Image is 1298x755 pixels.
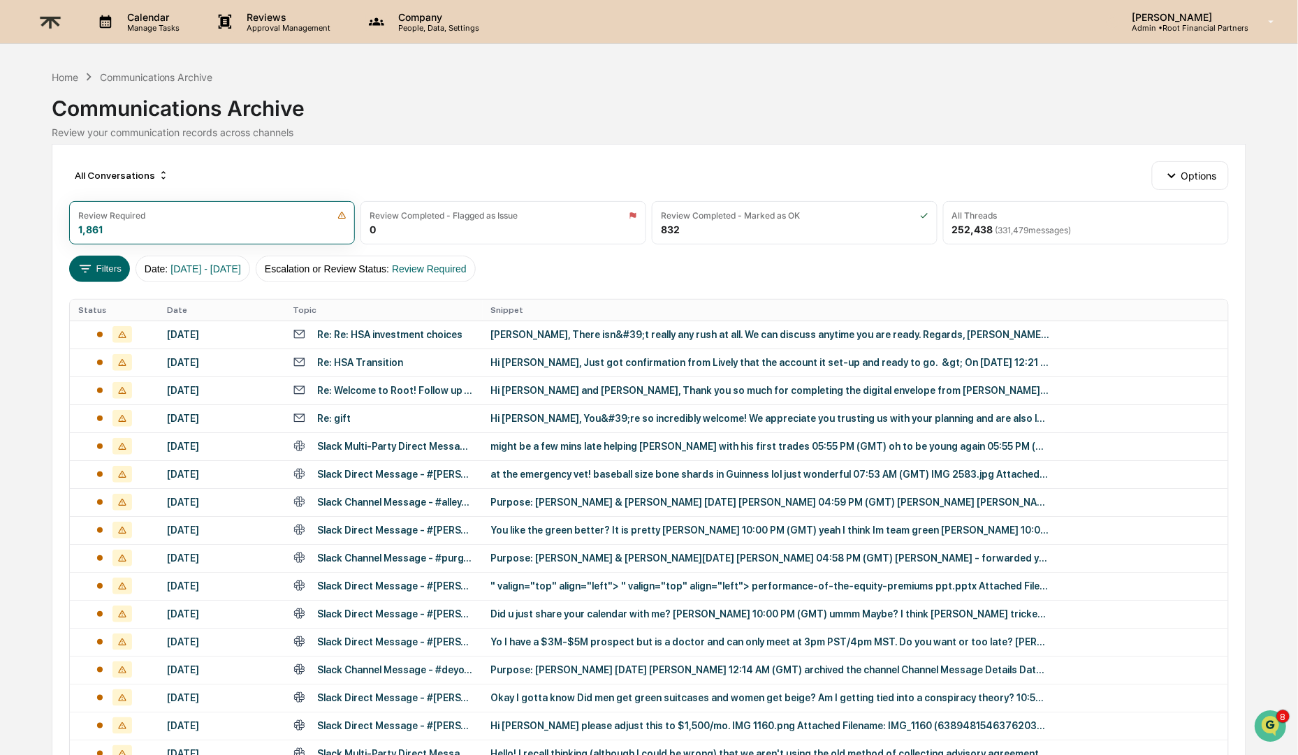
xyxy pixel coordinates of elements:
[167,525,275,536] div: [DATE]
[125,78,165,89] span: 11:10 AM
[996,225,1072,235] span: ( 331,479 messages)
[167,552,275,564] div: [DATE]
[317,469,474,480] div: Slack Direct Message - #[PERSON_NAME]--[PERSON_NAME].[PERSON_NAME] - xSLx
[317,413,351,424] div: Re: gift
[491,580,1050,592] div: " valign="top" align="left"> " valign="top" align="left"> performance-of-the-equity-premiums ppt....
[491,636,1050,647] div: Yo I have a $3M-$5M prospect but is a doctor and can only meet at 3pm PST/4pm MST. Do you want or...
[69,256,130,282] button: Filters
[491,525,1050,536] div: You like the green better? It is pretty [PERSON_NAME] 10:00 PM (GMT) yeah I think Im team green [...
[317,329,462,340] div: Re: Re: HSA investment choices
[337,211,347,220] img: icon
[370,223,376,235] div: 0
[952,210,998,221] div: All Threads
[1253,709,1291,747] iframe: Open customer support
[317,357,403,368] div: Re: HSA Transition
[167,385,275,396] div: [DATE]
[167,664,275,675] div: [DATE]
[45,376,115,388] span: [PERSON_NAME]
[491,469,1050,480] div: at the emergency vet! baseball size bone shards in Guinness lol just wonderful 07:53 AM (GMT) IMG...
[36,11,53,28] img: Go home
[317,664,474,675] div: Slack Channel Message - #deyoung_debra - xSLx
[317,720,474,731] div: Slack Direct Message - #[PERSON_NAME]--[PERSON_NAME].drichta - xSLx
[117,376,122,388] span: •
[167,636,275,647] div: [DATE]
[317,552,474,564] div: Slack Channel Message - #purgatorio_jen-[PERSON_NAME] - xSLx
[629,211,637,220] img: icon
[91,184,247,218] div: will this change reprocess what's currently in there?
[920,211,928,220] img: icon
[100,71,213,83] div: Communications Archive
[167,329,275,340] div: [DATE]
[491,720,1050,731] div: Hi [PERSON_NAME] please adjust this to $1,500/mo. IMG 1160.png Attached Filename: IMG_1160 (63894...
[1121,23,1248,33] p: Admin • Root Financial Partners
[14,11,31,28] button: back
[317,385,474,396] div: Re: Welcome to Root! Follow up items
[116,23,187,33] p: Manage Tasks
[91,115,247,165] div: Sure, let's give that a try! New to the AI rules so that sounds fine to me.
[167,413,275,424] div: [DATE]
[1121,11,1248,23] p: [PERSON_NAME]
[167,608,275,620] div: [DATE]
[28,359,39,370] img: 1746055101610-c473b297-6a78-478c-a979-82029cc54cd1
[167,720,275,731] div: [DATE]
[78,210,145,221] div: Review Required
[70,300,159,321] th: Status
[491,385,1050,396] div: Hi [PERSON_NAME] and [PERSON_NAME], Thank you so much for completing the digital envelope from [P...
[661,223,680,235] div: 832
[14,46,36,68] img: Jack Rasmussen
[256,256,476,282] button: Escalation or Review Status:Review Required
[491,552,1050,564] div: Purpose: [PERSON_NAME] & [PERSON_NAME][DATE] [PERSON_NAME] 04:58 PM (GMT) [PERSON_NAME] - forward...
[483,300,1228,321] th: Snippet
[136,256,250,282] button: Date:[DATE] - [DATE]
[491,441,1050,452] div: might be a few mins late helping [PERSON_NAME] with his first trades 05:55 PM (GMT) oh to be youn...
[317,441,474,452] div: Slack Multi-Party Direct Message - #mpdm-[PERSON_NAME]--chelsea.[PERSON_NAME]--[PERSON_NAME].[PER...
[387,23,486,33] p: People, Data, Settings
[117,78,122,89] span: •
[317,636,474,647] div: Slack Direct Message - #[PERSON_NAME]--[PERSON_NAME].[PERSON_NAME] - xSLx
[317,497,474,508] div: Slack Channel Message - #alley_dave-[PERSON_NAME] - xSLx
[392,263,467,274] span: Review Required
[1152,161,1228,189] button: Options
[34,5,67,39] img: logo
[387,11,486,23] p: Company
[167,580,275,592] div: [DATE]
[52,263,235,363] p: It won't automatically change it, but we can make this adjustment on our side if you'd like! Just...
[952,223,1072,235] div: 252,438
[167,692,275,703] div: [DATE]
[491,329,1050,340] div: [PERSON_NAME], There isn&#39;t really any rush at all. We can discuss anytime you are ready. Rega...
[159,300,284,321] th: Date
[317,580,474,592] div: Slack Direct Message - #[PERSON_NAME].[PERSON_NAME]--[PERSON_NAME].[PERSON_NAME] - xSLx
[125,376,164,388] span: 12:00 PM
[214,228,254,239] span: 11:56 AM
[28,60,39,71] img: 1746055101610-c473b297-6a78-478c-a979-82029cc54cd1
[167,357,275,368] div: [DATE]
[242,430,258,447] button: Send
[167,469,275,480] div: [DATE]
[167,497,275,508] div: [DATE]
[78,223,103,235] div: 1,861
[52,126,1246,138] div: Review your communication records across channels
[52,71,78,83] div: Home
[661,210,800,221] div: Review Completed - Marked as OK
[236,11,338,23] p: Reviews
[236,23,338,33] p: Approval Management
[491,497,1050,508] div: Purpose: [PERSON_NAME] & [PERSON_NAME] [DATE] [PERSON_NAME] 04:59 PM (GMT) [PERSON_NAME] [PERSON_...
[491,357,1050,368] div: Hi [PERSON_NAME], Just got confirmation from Lively that the account it set-up and ready to go. ￼...
[170,263,241,274] span: [DATE] - [DATE]
[491,692,1050,703] div: Okay I gotta know Did men get green suitcases and women get beige? Am I getting tied into a consp...
[45,78,115,89] span: [PERSON_NAME]
[317,692,474,703] div: Slack Direct Message - #[PERSON_NAME].[PERSON_NAME]--[PERSON_NAME].[PERSON_NAME] - xSLx
[491,664,1050,675] div: Purpose: [PERSON_NAME] [DATE] [PERSON_NAME] 12:14 AM (GMT) archived the channel Channel Message D...
[284,300,483,321] th: Topic
[491,608,1050,620] div: Did u just share your calendar with me? [PERSON_NAME] 10:00 PM (GMT) ummm Maybe? I think [PERSON_...
[14,345,36,367] img: Jack Rasmussen
[317,608,474,620] div: Slack Direct Message - #[PERSON_NAME].[PERSON_NAME]--[PERSON_NAME].[PERSON_NAME] - xSLx
[52,85,1246,121] div: Communications Archive
[116,11,187,23] p: Calendar
[69,164,175,186] div: All Conversations
[317,525,474,536] div: Slack Direct Message - #[PERSON_NAME].[PERSON_NAME]--[PERSON_NAME].[PERSON_NAME] - xSLx
[167,441,275,452] div: [DATE]
[491,413,1050,424] div: Hi [PERSON_NAME], You&#39;re so incredibly welcome! We appreciate you trusting us with your plann...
